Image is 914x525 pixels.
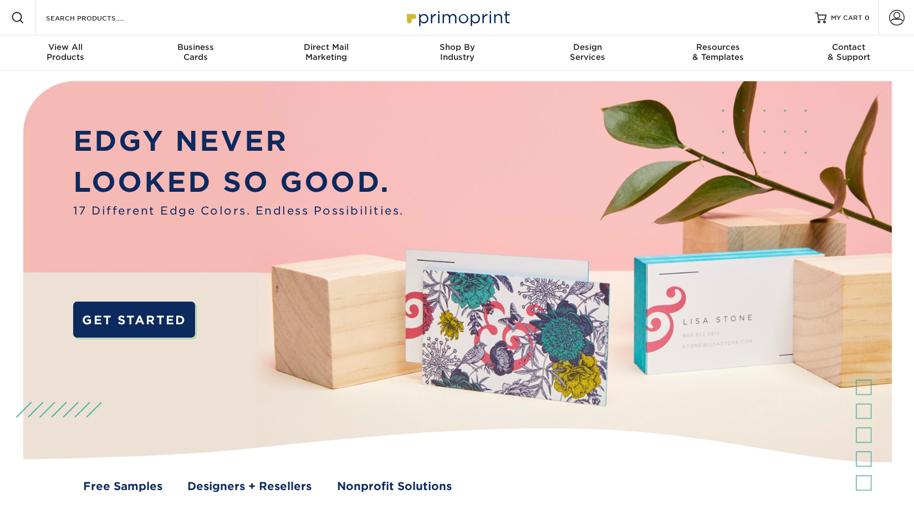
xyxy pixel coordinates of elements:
[73,162,404,203] p: LOOKED SO GOOD.
[131,42,262,62] div: Cards
[261,42,392,62] div: Marketing
[522,35,653,71] a: DesignServices
[831,13,862,23] span: MY CART
[73,121,404,162] p: EDGY NEVER
[73,302,196,338] a: GET STARTED
[131,42,262,52] span: Business
[522,42,653,62] div: Services
[653,42,784,62] div: & Templates
[83,478,162,495] a: Free Samples
[392,42,523,62] div: Industry
[865,14,870,22] span: 0
[73,203,404,220] span: 17 Different Edge Colors. Endless Possibilities.
[653,35,784,71] a: Resources& Templates
[392,35,523,71] a: Shop ByIndustry
[783,35,914,71] a: Contact& Support
[261,35,392,71] a: Direct MailMarketing
[783,42,914,62] div: & Support
[45,11,153,24] input: SEARCH PRODUCTS.....
[131,35,262,71] a: BusinessCards
[783,42,914,52] span: Contact
[402,6,513,29] img: Primoprint
[522,42,653,52] span: Design
[653,42,784,52] span: Resources
[261,42,392,52] span: Direct Mail
[392,42,523,52] span: Shop By
[187,478,312,495] a: Designers + Resellers
[337,478,452,495] a: Nonprofit Solutions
